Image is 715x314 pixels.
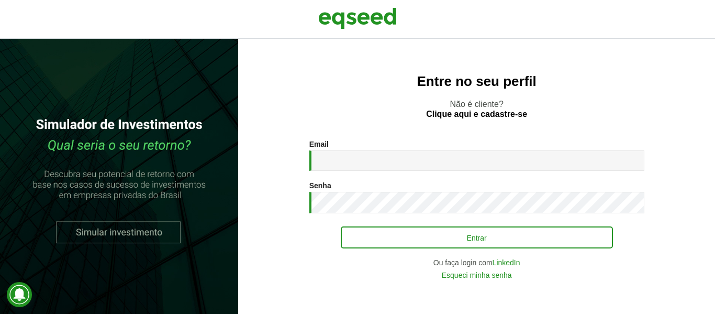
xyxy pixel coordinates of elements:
[259,99,694,119] p: Não é cliente?
[259,74,694,89] h2: Entre no seu perfil
[309,182,331,189] label: Senha
[309,140,329,148] label: Email
[426,110,527,118] a: Clique aqui e cadastre-se
[318,5,397,31] img: EqSeed Logo
[493,259,520,266] a: LinkedIn
[442,272,512,279] a: Esqueci minha senha
[309,259,644,266] div: Ou faça login com
[341,226,613,248] button: Entrar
